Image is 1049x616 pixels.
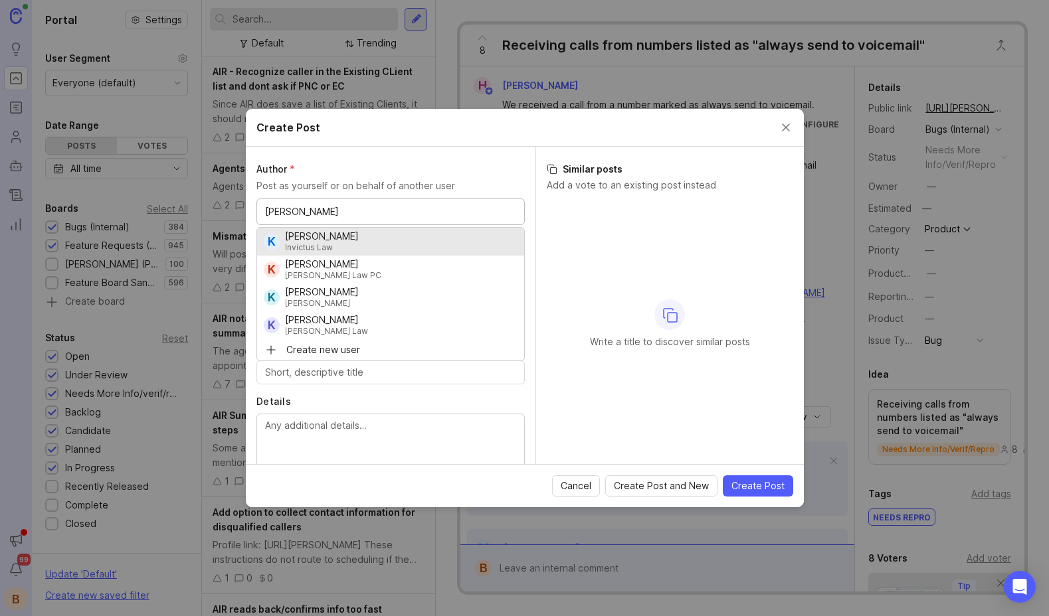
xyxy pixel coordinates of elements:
[723,475,793,497] button: Create Post
[285,232,359,241] div: [PERSON_NAME]
[285,271,381,279] div: [PERSON_NAME] Law PC
[285,287,359,297] div: [PERSON_NAME]
[264,289,280,305] div: K
[256,119,320,135] h2: Create Post
[256,163,295,175] span: Author (required)
[256,395,525,408] label: Details
[264,234,280,250] div: K
[264,262,280,277] div: K
[265,204,516,219] input: User's name
[614,479,709,493] span: Create Post and New
[731,479,785,493] span: Create Post
[547,179,793,192] p: Add a vote to an existing post instead
[605,475,717,497] button: Create Post and New
[779,120,793,135] button: Close create post modal
[1004,571,1036,603] div: Open Intercom Messenger
[547,163,793,176] h3: Similar posts
[265,365,516,380] input: Short, descriptive title
[285,244,359,252] div: Invictus Law
[285,327,368,335] div: [PERSON_NAME] Law
[552,475,600,497] button: Cancel
[286,343,360,356] p: Create new user
[285,315,368,325] div: [PERSON_NAME]
[590,335,750,348] p: Write a title to discover similar posts
[256,179,525,193] p: Post as yourself or on behalf of another user
[285,260,381,269] div: [PERSON_NAME]
[264,317,280,333] div: K
[285,299,359,307] div: [PERSON_NAME]
[561,479,591,493] span: Cancel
